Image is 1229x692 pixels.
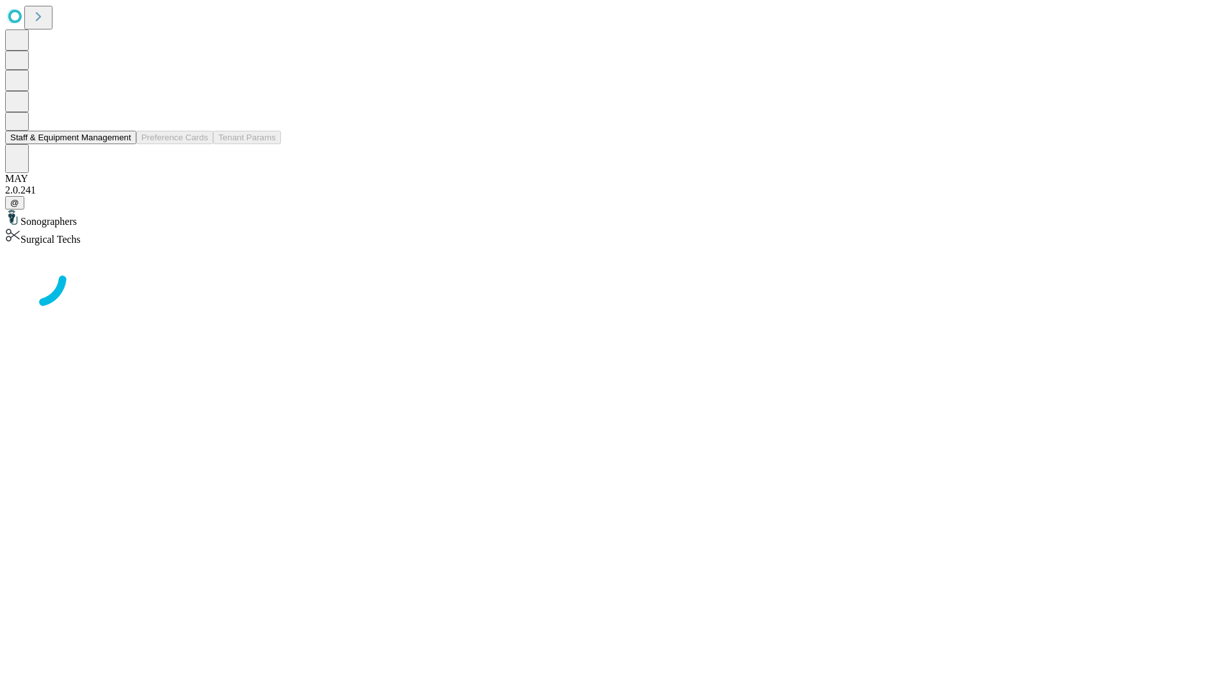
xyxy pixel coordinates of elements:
[5,185,1224,196] div: 2.0.241
[10,198,19,208] span: @
[5,227,1224,245] div: Surgical Techs
[5,196,24,210] button: @
[5,131,136,144] button: Staff & Equipment Management
[5,210,1224,227] div: Sonographers
[213,131,281,144] button: Tenant Params
[136,131,213,144] button: Preference Cards
[5,173,1224,185] div: MAY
